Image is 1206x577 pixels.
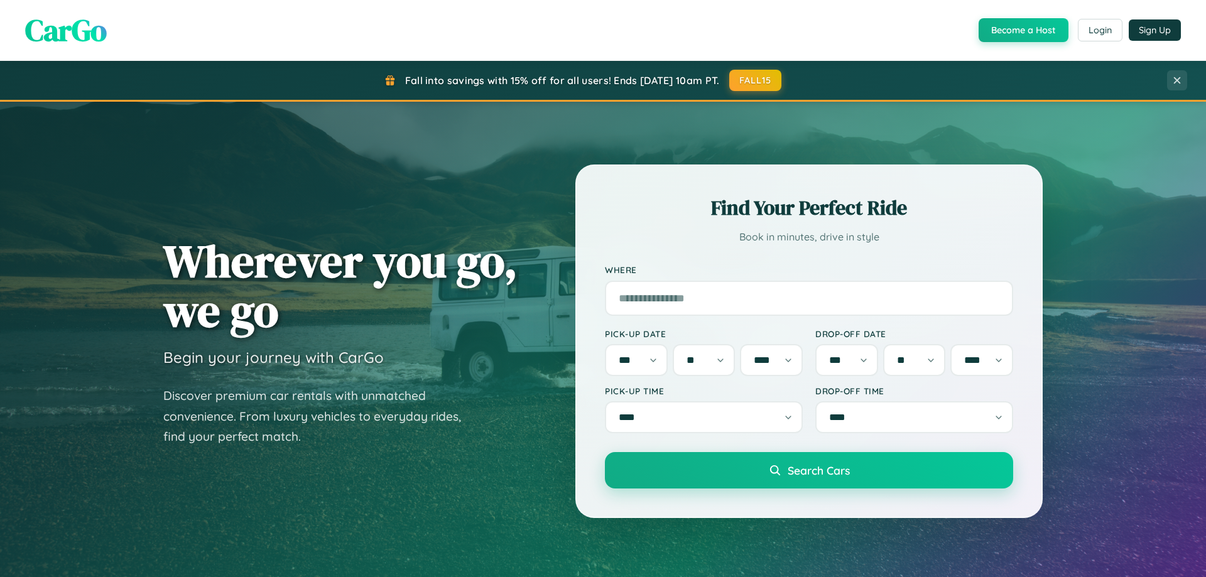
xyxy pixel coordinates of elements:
button: Login [1078,19,1122,41]
span: Fall into savings with 15% off for all users! Ends [DATE] 10am PT. [405,74,720,87]
label: Where [605,265,1013,276]
button: Search Cars [605,452,1013,488]
label: Pick-up Time [605,386,803,396]
label: Drop-off Date [815,328,1013,339]
h2: Find Your Perfect Ride [605,194,1013,222]
h1: Wherever you go, we go [163,236,518,335]
p: Book in minutes, drive in style [605,228,1013,246]
label: Drop-off Time [815,386,1013,396]
button: Sign Up [1129,19,1181,41]
button: FALL15 [729,70,782,91]
span: Search Cars [788,463,850,477]
label: Pick-up Date [605,328,803,339]
p: Discover premium car rentals with unmatched convenience. From luxury vehicles to everyday rides, ... [163,386,477,447]
button: Become a Host [979,18,1068,42]
span: CarGo [25,9,107,51]
h3: Begin your journey with CarGo [163,348,384,367]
